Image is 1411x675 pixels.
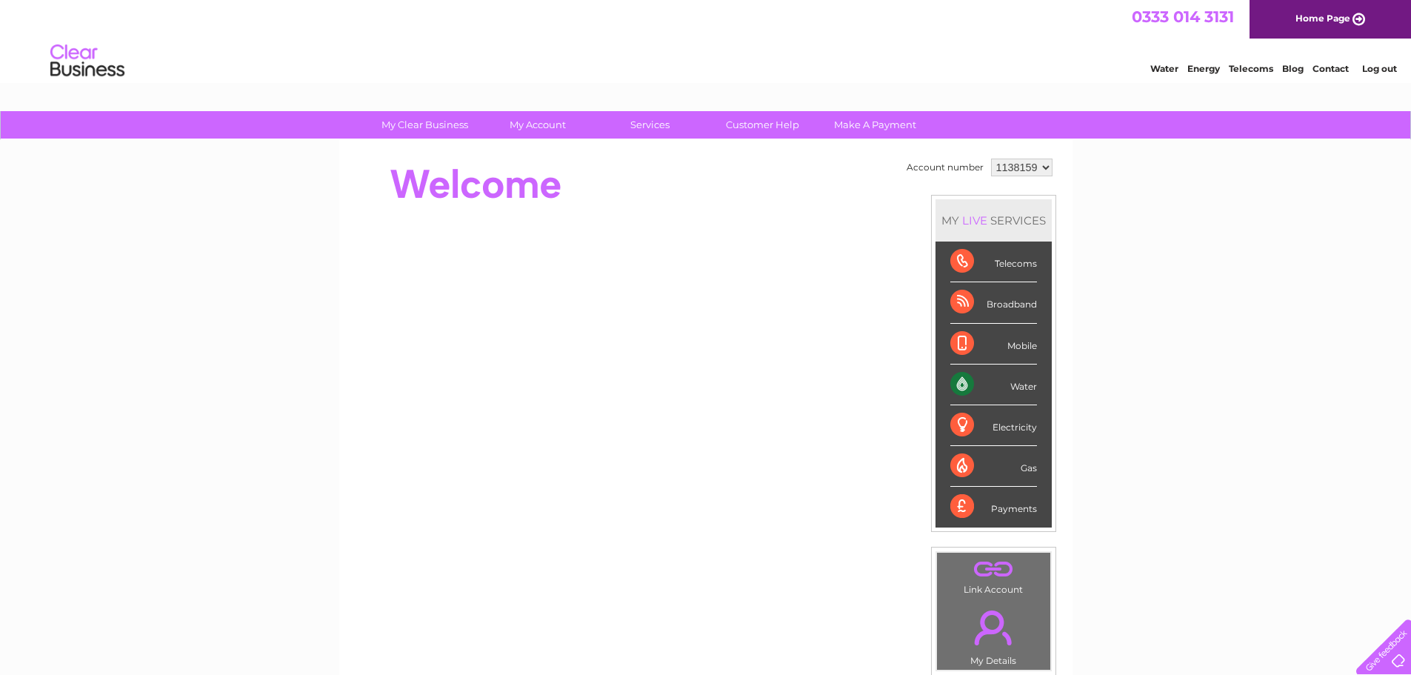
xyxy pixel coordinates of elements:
[959,213,990,227] div: LIVE
[950,324,1037,365] div: Mobile
[950,405,1037,446] div: Electricity
[1229,63,1273,74] a: Telecoms
[950,242,1037,282] div: Telecoms
[364,111,486,139] a: My Clear Business
[941,556,1047,582] a: .
[356,8,1056,72] div: Clear Business is a trading name of Verastar Limited (registered in [GEOGRAPHIC_DATA] No. 3667643...
[950,446,1037,487] div: Gas
[1132,7,1234,26] a: 0333 014 3131
[476,111,598,139] a: My Account
[701,111,824,139] a: Customer Help
[1312,63,1349,74] a: Contact
[950,487,1037,527] div: Payments
[941,602,1047,654] a: .
[903,155,987,180] td: Account number
[589,111,711,139] a: Services
[936,598,1051,671] td: My Details
[1187,63,1220,74] a: Energy
[814,111,936,139] a: Make A Payment
[950,365,1037,405] div: Water
[1362,63,1397,74] a: Log out
[1282,63,1304,74] a: Blog
[936,552,1051,599] td: Link Account
[950,282,1037,323] div: Broadband
[1150,63,1178,74] a: Water
[935,199,1052,242] div: MY SERVICES
[50,39,125,84] img: logo.png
